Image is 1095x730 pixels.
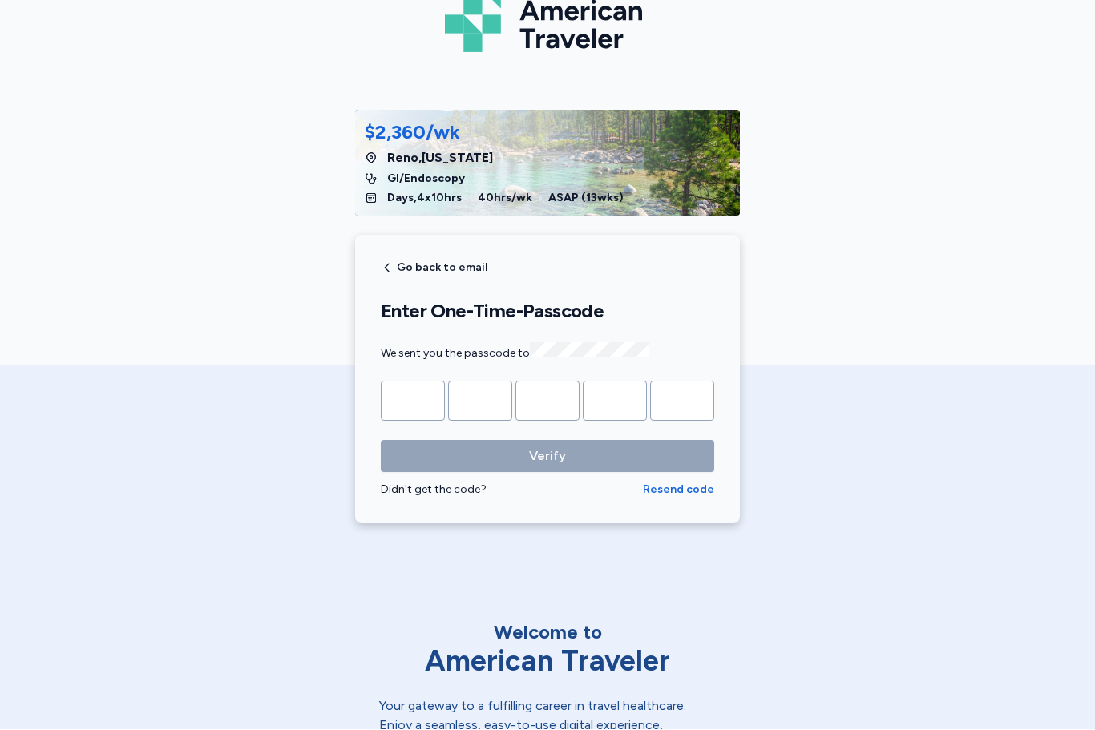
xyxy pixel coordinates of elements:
span: Days , 4 x 10 hrs [387,191,462,207]
span: Verify [529,447,566,466]
div: $2,360/wk [365,120,460,146]
div: Welcome to [379,620,716,646]
button: Go back to email [381,262,487,275]
span: ASAP ( 13 wks) [548,191,624,207]
span: GI/Endoscopy [387,171,465,188]
input: Please enter OTP character 3 [515,381,580,421]
input: Please enter OTP character 1 [381,381,445,421]
span: We sent you the passcode to [381,347,649,361]
input: Please enter OTP character 5 [650,381,714,421]
input: Please enter OTP character 4 [583,381,647,421]
span: Go back to email [397,263,487,274]
div: American Traveler [379,646,716,678]
button: Verify [381,441,714,473]
span: Reno , [US_STATE] [387,149,493,168]
div: Didn't get the code? [381,482,643,498]
input: Please enter OTP character 2 [448,381,512,421]
h1: Enter One-Time-Passcode [381,300,714,324]
span: 40 hrs/wk [478,191,532,207]
button: Resend code [643,482,714,498]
